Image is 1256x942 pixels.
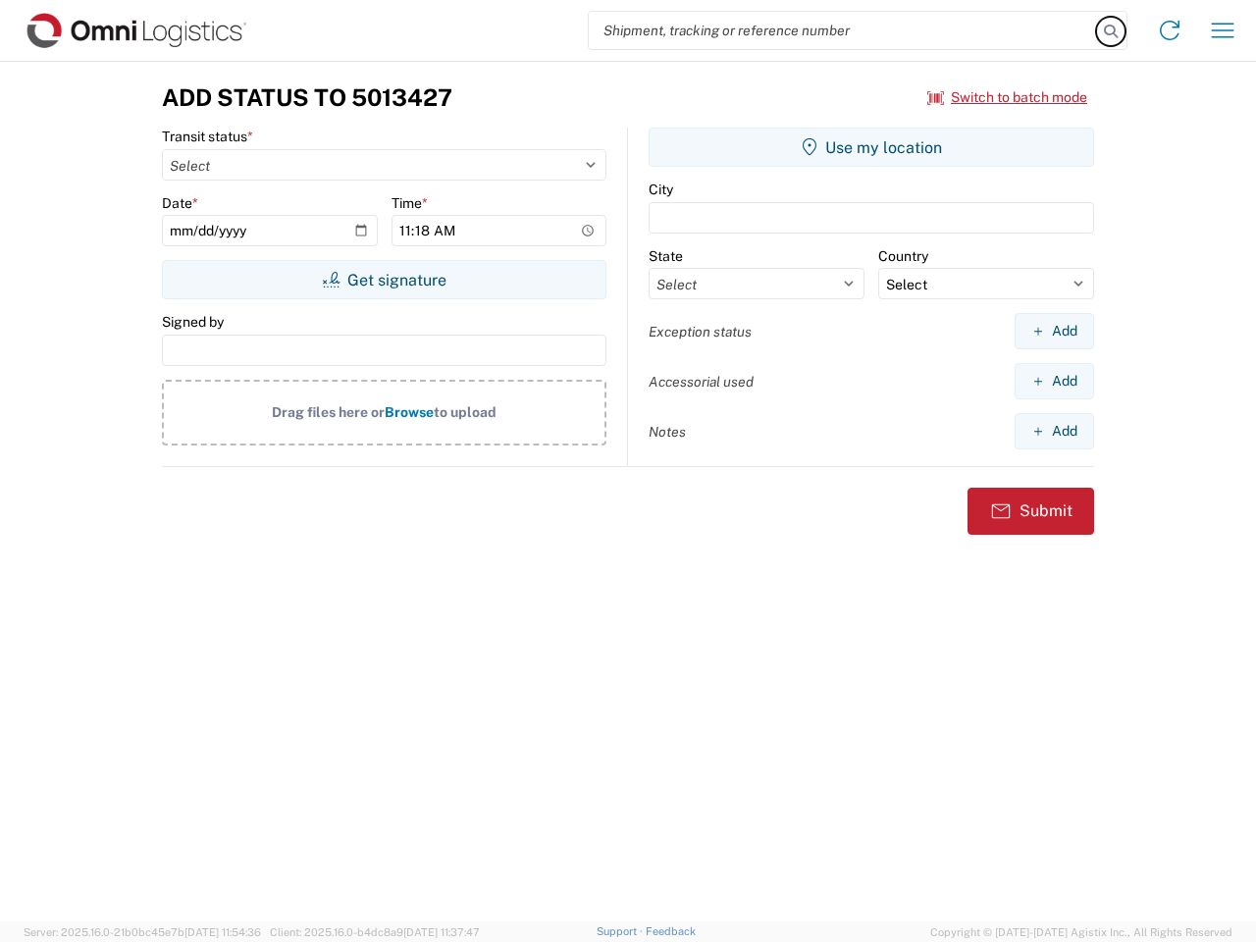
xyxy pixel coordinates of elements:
[649,181,673,198] label: City
[24,926,261,938] span: Server: 2025.16.0-21b0bc45e7b
[646,925,696,937] a: Feedback
[162,128,253,145] label: Transit status
[162,194,198,212] label: Date
[385,404,434,420] span: Browse
[392,194,428,212] label: Time
[162,83,452,112] h3: Add Status to 5013427
[403,926,480,938] span: [DATE] 11:37:47
[649,323,752,340] label: Exception status
[184,926,261,938] span: [DATE] 11:54:36
[272,404,385,420] span: Drag files here or
[649,373,754,391] label: Accessorial used
[1015,313,1094,349] button: Add
[878,247,928,265] label: Country
[649,128,1094,167] button: Use my location
[434,404,497,420] span: to upload
[649,423,686,441] label: Notes
[968,488,1094,535] button: Submit
[597,925,646,937] a: Support
[589,12,1097,49] input: Shipment, tracking or reference number
[1015,363,1094,399] button: Add
[1015,413,1094,449] button: Add
[270,926,480,938] span: Client: 2025.16.0-b4dc8a9
[649,247,683,265] label: State
[162,260,606,299] button: Get signature
[162,313,224,331] label: Signed by
[930,923,1232,941] span: Copyright © [DATE]-[DATE] Agistix Inc., All Rights Reserved
[927,81,1087,114] button: Switch to batch mode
